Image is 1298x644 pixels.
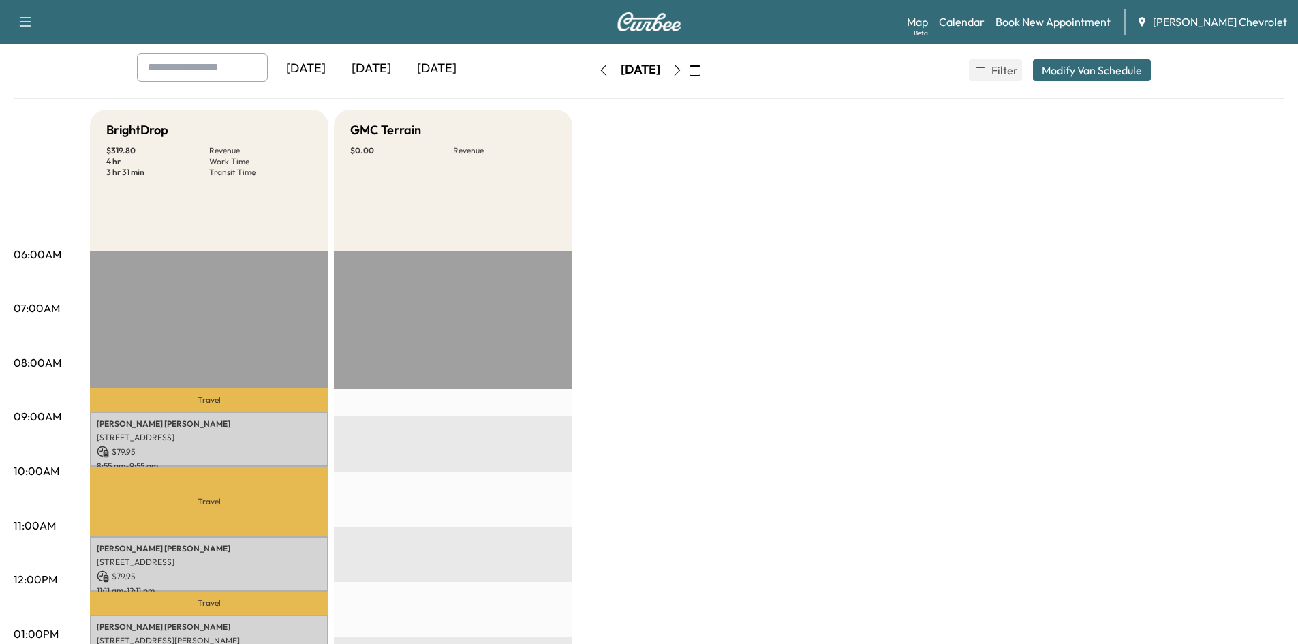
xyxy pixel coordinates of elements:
div: [DATE] [273,53,339,85]
span: Filter [991,62,1016,78]
p: 10:00AM [14,463,59,479]
h5: BrightDrop [106,121,168,140]
p: [PERSON_NAME] [PERSON_NAME] [97,622,322,632]
span: [PERSON_NAME] Chevrolet [1153,14,1287,30]
p: $ 79.95 [97,570,322,583]
p: 4 hr [106,156,209,167]
h5: GMC Terrain [350,121,421,140]
p: Travel [90,467,328,536]
p: 07:00AM [14,300,60,316]
p: Travel [90,592,328,615]
a: Calendar [939,14,985,30]
a: Book New Appointment [995,14,1111,30]
p: [STREET_ADDRESS] [97,432,322,443]
p: Work Time [209,156,312,167]
div: [DATE] [339,53,404,85]
p: 12:00PM [14,571,57,587]
p: [STREET_ADDRESS] [97,557,322,568]
p: 01:00PM [14,626,59,642]
p: Revenue [453,145,556,156]
p: 11:11 am - 12:11 pm [97,585,322,596]
button: Filter [969,59,1022,81]
a: MapBeta [907,14,928,30]
p: Revenue [209,145,312,156]
p: $ 0.00 [350,145,453,156]
p: [PERSON_NAME] [PERSON_NAME] [97,418,322,429]
p: 11:00AM [14,517,56,534]
p: Transit Time [209,167,312,178]
img: Curbee Logo [617,12,682,31]
p: 09:00AM [14,408,61,425]
div: Beta [914,28,928,38]
div: [DATE] [621,61,660,78]
div: [DATE] [404,53,469,85]
p: Travel [90,388,328,412]
button: Modify Van Schedule [1033,59,1151,81]
p: 06:00AM [14,246,61,262]
p: 8:55 am - 9:55 am [97,461,322,472]
p: [PERSON_NAME] [PERSON_NAME] [97,543,322,554]
p: 08:00AM [14,354,61,371]
p: $ 319.80 [106,145,209,156]
p: 3 hr 31 min [106,167,209,178]
p: $ 79.95 [97,446,322,458]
